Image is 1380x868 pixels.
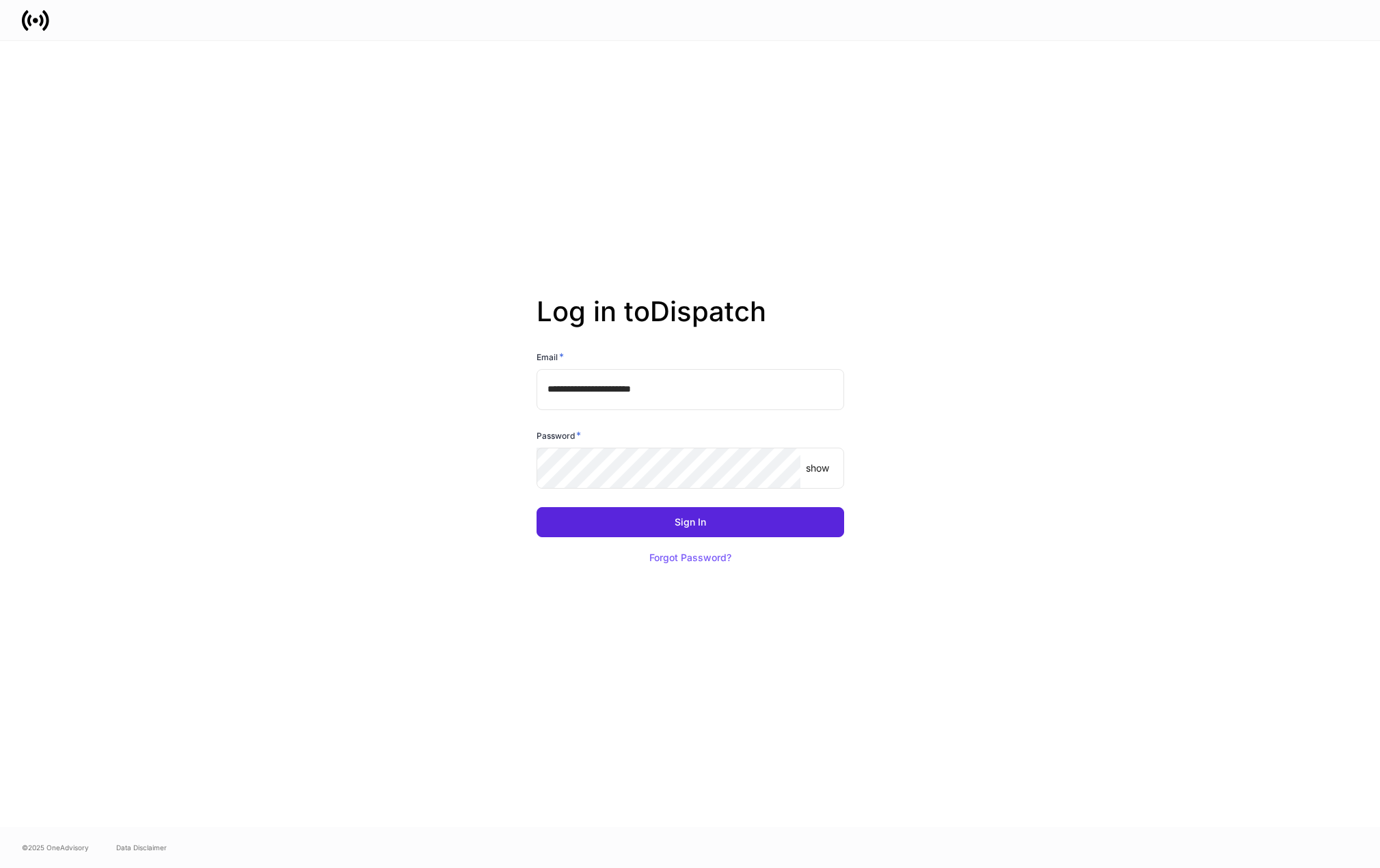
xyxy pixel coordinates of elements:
a: Data Disclaimer [116,842,167,853]
h2: Log in to Dispatch [537,295,844,350]
button: Forgot Password? [632,543,748,573]
h6: Password [537,429,581,442]
div: Forgot Password? [649,553,731,562]
p: show [806,461,829,475]
div: Sign In [675,517,706,527]
span: © 2025 OneAdvisory [22,842,89,853]
h6: Email [537,350,564,364]
button: Sign In [537,507,844,537]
